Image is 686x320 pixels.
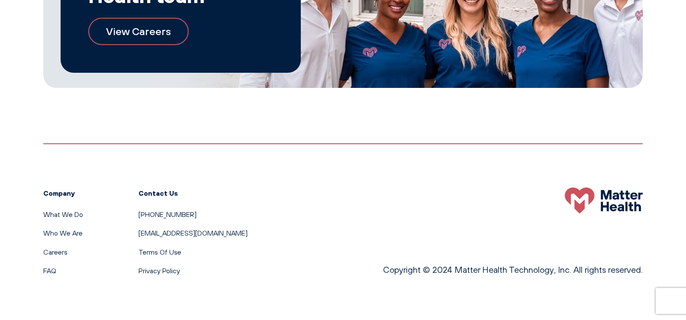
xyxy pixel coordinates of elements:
[43,266,56,275] a: FAQ
[138,187,248,199] h3: Contact Us
[88,18,189,45] a: View Careers
[43,248,68,256] a: Careers
[43,187,83,199] h3: Company
[138,266,180,275] a: Privacy Policy
[138,210,196,219] a: [PHONE_NUMBER]
[138,229,248,237] a: [EMAIL_ADDRESS][DOMAIN_NAME]
[138,248,181,256] a: Terms Of Use
[43,229,83,237] a: Who We Are
[43,210,83,219] a: What We Do
[383,263,643,277] p: Copyright © 2024 Matter Health Technology, Inc. All rights reserved.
